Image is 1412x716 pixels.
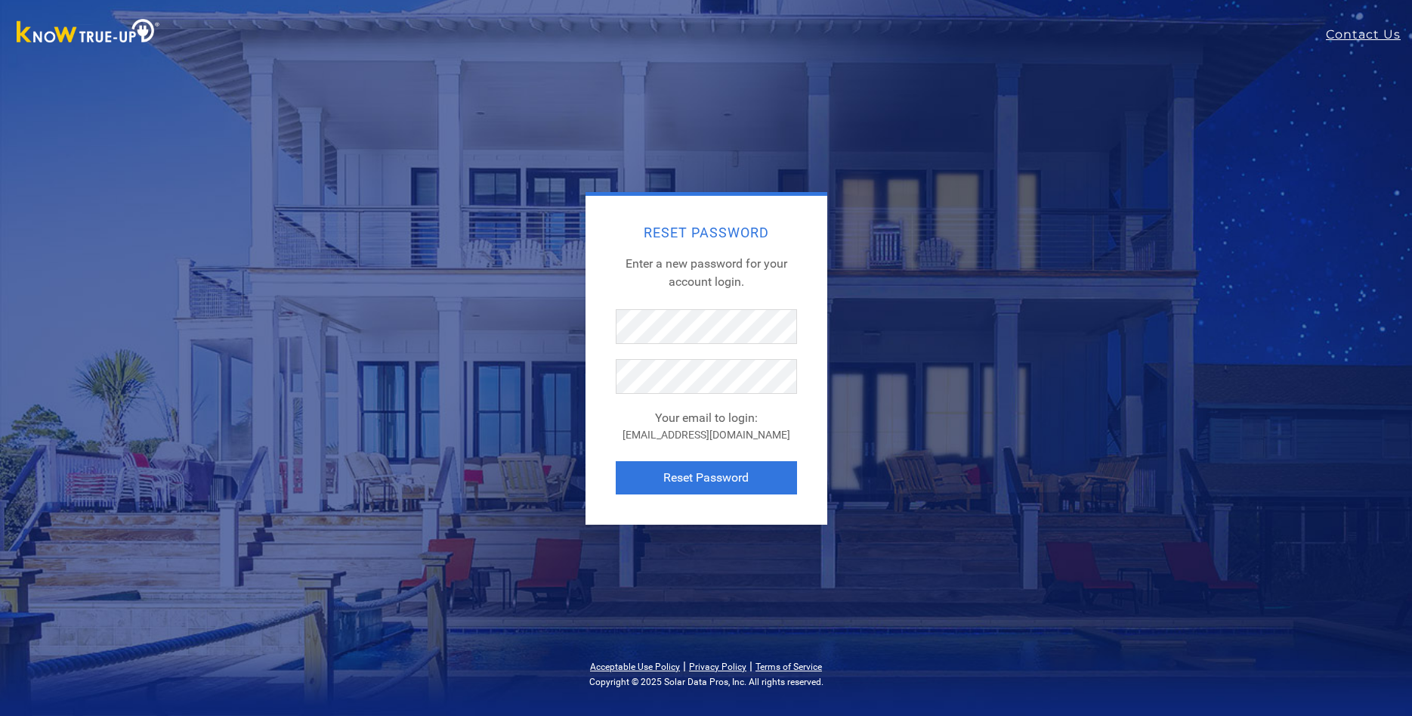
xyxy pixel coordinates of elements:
[616,226,797,240] h2: Reset Password
[9,16,168,50] img: Know True-Up
[616,461,797,494] button: Reset Password
[616,409,797,427] div: Your email to login:
[616,427,797,443] div: [EMAIL_ADDRESS][DOMAIN_NAME]
[749,659,752,673] span: |
[683,659,686,673] span: |
[590,662,680,672] a: Acceptable Use Policy
[689,662,746,672] a: Privacy Policy
[626,256,787,289] span: Enter a new password for your account login.
[755,662,822,672] a: Terms of Service
[1326,26,1412,44] a: Contact Us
